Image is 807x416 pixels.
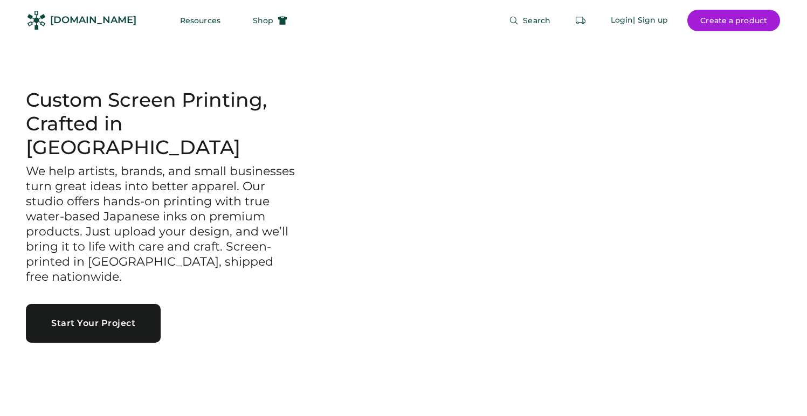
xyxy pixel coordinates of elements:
[27,11,46,30] img: Rendered Logo - Screens
[496,10,563,31] button: Search
[26,304,161,343] button: Start Your Project
[167,10,233,31] button: Resources
[26,88,297,160] h1: Custom Screen Printing, Crafted in [GEOGRAPHIC_DATA]
[633,15,668,26] div: | Sign up
[253,17,273,24] span: Shop
[50,13,136,27] div: [DOMAIN_NAME]
[687,10,780,31] button: Create a product
[611,15,633,26] div: Login
[523,17,550,24] span: Search
[26,164,297,285] h3: We help artists, brands, and small businesses turn great ideas into better apparel. Our studio of...
[570,10,591,31] button: Retrieve an order
[240,10,300,31] button: Shop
